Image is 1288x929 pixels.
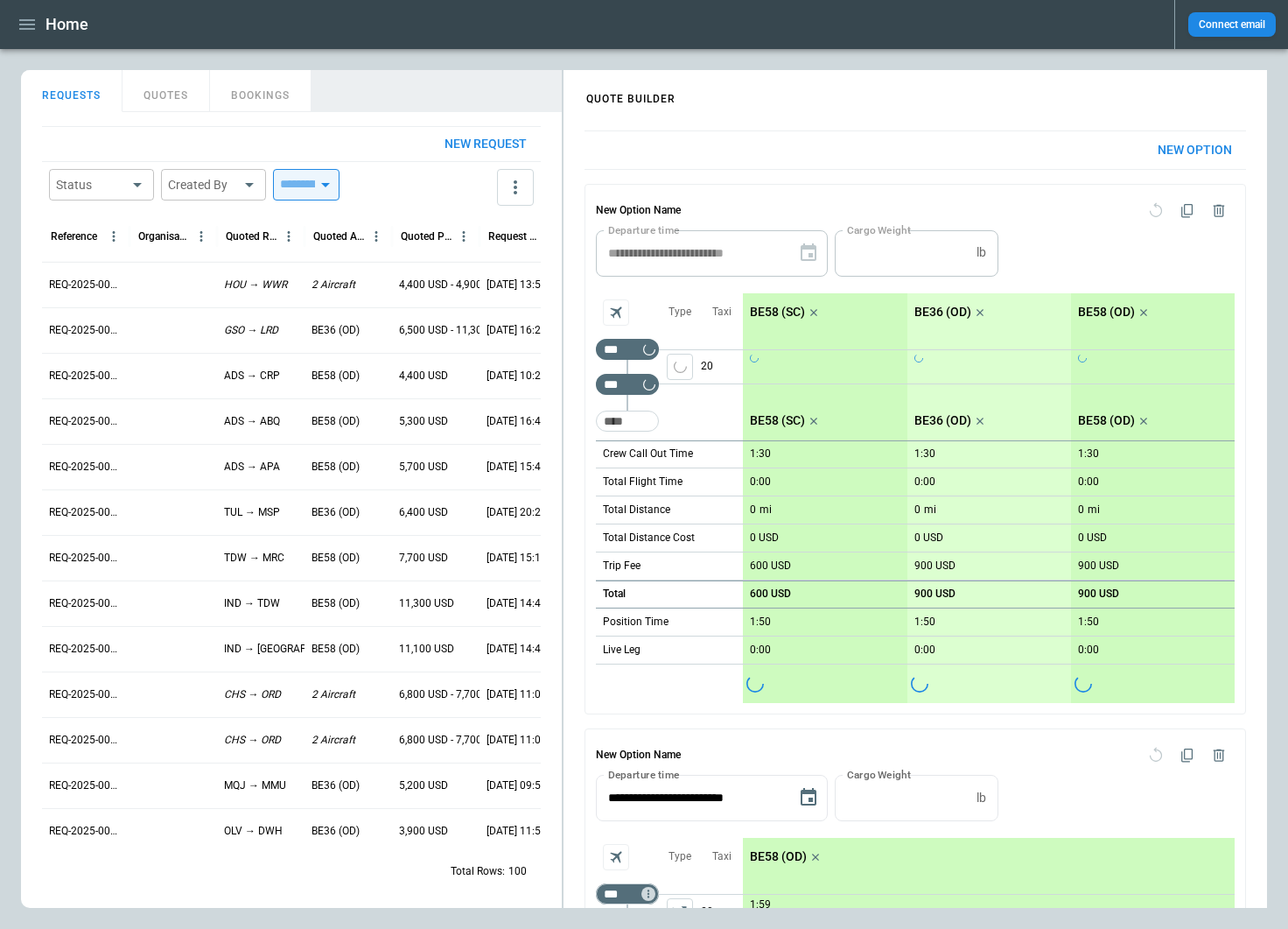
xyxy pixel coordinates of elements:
[224,687,281,702] p: CHS → ORD
[49,687,122,702] p: REQ-2025-000243
[311,824,360,839] p: BE36 (OD)
[608,222,680,237] label: Departure time
[224,596,280,611] p: IND → TDW
[603,447,693,461] p: Crew Call Out Time
[21,70,122,112] button: REQUESTS
[452,225,475,248] button: Quoted Price column menu
[224,551,284,566] p: TDW → MRC
[1078,413,1135,428] p: BE58 (OD)
[311,278,355,292] p: 2 Aircraft
[365,225,388,248] button: Quoted Aircraft column menu
[701,895,743,929] p: 20
[1078,560,1119,573] p: 900 USD
[847,767,911,782] label: Cargo Weight
[486,733,547,748] p: [DATE] 11:00
[311,505,360,520] p: BE36 (OD)
[311,369,360,384] p: BE58 (OD)
[486,642,547,657] p: [DATE] 14:43
[1172,195,1203,227] span: Duplicate quote option
[750,849,807,864] p: BE58 (OD)
[45,14,88,35] h1: Home
[224,778,286,793] p: MQJ → MMU
[750,413,805,428] p: BE58 (SC)
[565,74,696,114] h4: QUOTE BUILDER
[399,460,448,475] p: 5,700 USD
[311,733,355,748] p: 2 Aircraft
[914,447,935,461] p: 1:30
[743,293,1235,703] div: scrollable content
[1203,740,1235,771] span: Delete quote option
[486,505,547,520] p: [DATE] 20:28
[486,460,547,475] p: [DATE] 15:42
[399,505,448,520] p: 6,400 USD
[49,460,122,475] p: REQ-2025-000248
[311,642,360,657] p: BE58 (OD)
[399,596,454,611] p: 11,300 USD
[847,222,911,237] label: Cargo Weight
[914,588,955,601] p: 900 USD
[701,350,743,384] p: 20
[596,374,659,395] div: Too short
[1078,531,1107,545] p: 0 USD
[49,824,122,839] p: REQ-2025-000240
[224,460,280,475] p: ADS → APA
[49,596,122,611] p: REQ-2025-000245
[49,414,122,429] p: REQ-2025-000249
[451,864,505,879] p: Total Rows:
[224,369,280,384] p: ADS → CRP
[401,230,452,243] div: Quoted Price
[603,299,629,326] span: Aircraft selection
[596,411,659,432] div: Too short
[603,844,629,870] span: Aircraft selection
[49,551,122,566] p: REQ-2025-000246
[224,505,280,520] p: TUL → MSP
[508,864,527,879] p: 100
[486,778,547,793] p: [DATE] 09:54
[540,225,563,248] button: Request Created At (UTC-05:00) column menu
[399,323,511,338] p: 6,500 USD - 11,300 USD
[1078,447,1099,461] p: 1:30
[224,414,280,429] p: ADS → ABQ
[1203,195,1235,227] span: Delete quote option
[224,642,358,657] p: IND → [GEOGRAPHIC_DATA]
[486,551,547,566] p: [DATE] 15:13
[667,898,693,925] span: Type of sector
[1140,740,1172,771] span: Reset quote option
[311,551,360,566] p: BE58 (OD)
[603,615,668,630] p: Position Time
[399,414,448,429] p: 5,300 USD
[210,70,311,112] button: BOOKINGS
[311,414,360,429] p: BE58 (OD)
[750,644,771,657] p: 0:00
[667,898,693,925] button: left aligned
[750,447,771,461] p: 1:30
[399,551,448,566] p: 7,700 USD
[712,305,731,320] p: Taxi
[486,323,547,338] p: [DATE] 16:22
[49,323,122,338] p: REQ-2025-000251
[750,305,805,320] p: BE58 (SC)
[49,278,122,292] p: REQ-2025-000252
[51,230,97,243] div: Reference
[49,733,122,748] p: REQ-2025-000242
[168,176,238,194] div: Created By
[486,596,547,611] p: [DATE] 14:45
[486,369,547,384] p: [DATE] 10:22
[750,531,779,545] p: 0 USD
[603,475,682,489] p: Total Flight Time
[49,505,122,520] p: REQ-2025-000247
[750,560,791,573] p: 600 USD
[311,323,360,338] p: BE36 (OD)
[1088,503,1100,517] p: mi
[224,278,287,292] p: HOU → WWR
[1078,475,1099,489] p: 0:00
[976,245,986,260] p: lb
[56,176,126,194] div: Status
[667,354,693,380] button: left aligned
[1078,503,1084,517] p: 0
[311,596,360,611] p: BE58 (OD)
[914,531,943,545] p: 0 USD
[667,354,693,380] span: Type of sector
[486,687,547,702] p: [DATE] 11:01
[596,740,681,771] h6: New Option Name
